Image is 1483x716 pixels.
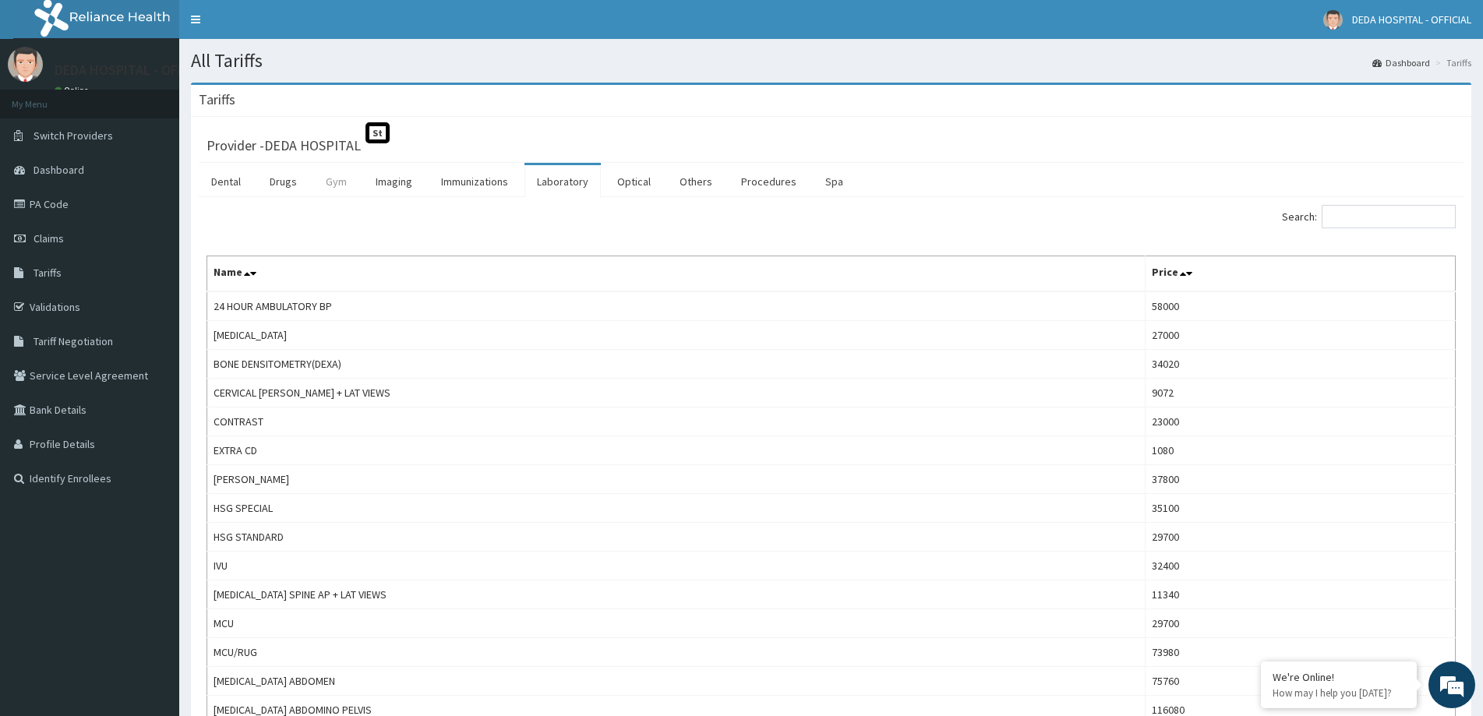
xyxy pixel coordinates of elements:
[29,78,63,117] img: d_794563401_company_1708531726252_794563401
[34,163,84,177] span: Dashboard
[207,139,361,153] h3: Provider - DEDA HOSPITAL
[207,379,1146,407] td: CERVICAL [PERSON_NAME] + LAT VIEWS
[90,196,215,354] span: We're online!
[605,165,663,198] a: Optical
[207,638,1146,667] td: MCU/RUG
[207,580,1146,609] td: [MEDICAL_DATA] SPINE AP + LAT VIEWS
[1145,321,1455,350] td: 27000
[207,321,1146,350] td: [MEDICAL_DATA]
[207,667,1146,696] td: [MEDICAL_DATA] ABDOMEN
[207,609,1146,638] td: MCU
[207,494,1146,523] td: HSG SPECIAL
[1145,580,1455,609] td: 11340
[524,165,601,198] a: Laboratory
[34,334,113,348] span: Tariff Negotiation
[313,165,359,198] a: Gym
[207,552,1146,580] td: IVU
[1323,10,1343,30] img: User Image
[1372,56,1430,69] a: Dashboard
[55,63,215,77] p: DEDA HOSPITAL - OFFICIAL
[1145,609,1455,638] td: 29700
[8,47,43,82] img: User Image
[1145,494,1455,523] td: 35100
[1273,670,1405,684] div: We're Online!
[34,129,113,143] span: Switch Providers
[207,350,1146,379] td: BONE DENSITOMETRY(DEXA)
[1145,436,1455,465] td: 1080
[199,93,235,107] h3: Tariffs
[1432,56,1471,69] li: Tariffs
[1145,379,1455,407] td: 9072
[55,85,92,96] a: Online
[1145,256,1455,292] th: Price
[257,165,309,198] a: Drugs
[363,165,425,198] a: Imaging
[8,425,297,480] textarea: Type your message and hit 'Enter'
[207,291,1146,321] td: 24 HOUR AMBULATORY BP
[1145,407,1455,436] td: 23000
[667,165,725,198] a: Others
[207,436,1146,465] td: EXTRA CD
[729,165,809,198] a: Procedures
[1145,552,1455,580] td: 32400
[191,51,1471,71] h1: All Tariffs
[1145,638,1455,667] td: 73980
[81,87,262,108] div: Chat with us now
[1145,667,1455,696] td: 75760
[1145,291,1455,321] td: 58000
[365,122,390,143] span: St
[1273,686,1405,700] p: How may I help you today?
[813,165,856,198] a: Spa
[207,407,1146,436] td: CONTRAST
[34,231,64,245] span: Claims
[1352,12,1471,26] span: DEDA HOSPITAL - OFFICIAL
[199,165,253,198] a: Dental
[1145,523,1455,552] td: 29700
[34,266,62,280] span: Tariffs
[256,8,293,45] div: Minimize live chat window
[207,465,1146,494] td: [PERSON_NAME]
[1282,205,1456,228] label: Search:
[1322,205,1456,228] input: Search:
[429,165,521,198] a: Immunizations
[1145,350,1455,379] td: 34020
[207,256,1146,292] th: Name
[207,523,1146,552] td: HSG STANDARD
[1145,465,1455,494] td: 37800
